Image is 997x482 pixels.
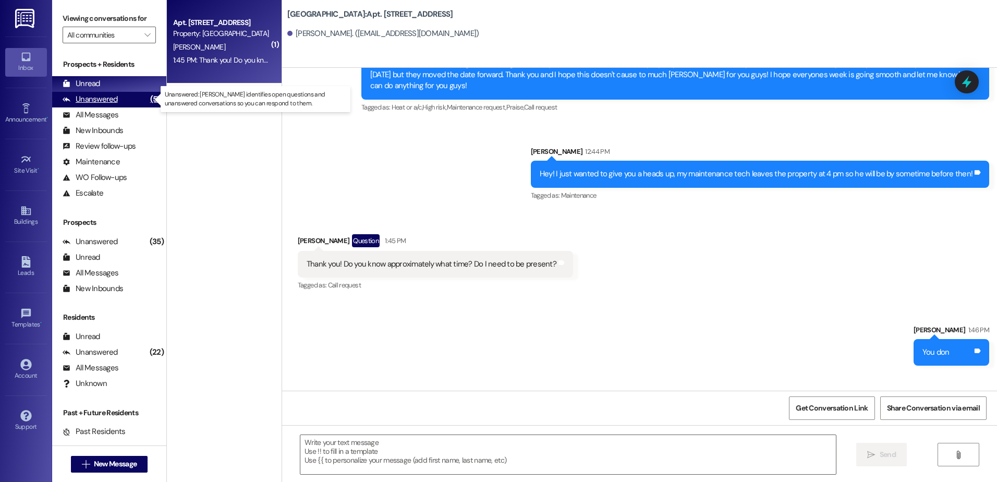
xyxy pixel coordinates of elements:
[582,146,610,157] div: 12:44 PM
[173,17,270,28] div: Apt. [STREET_ADDRESS]
[352,234,380,247] div: Question
[954,451,962,459] i: 
[887,403,980,414] span: Share Conversation via email
[307,259,556,270] div: Thank you! Do you know approximately what time? Do I need to be present?
[63,283,123,294] div: New Inbounds
[173,55,430,65] div: 1:45 PM: Thank you! Do you know approximately what time? Do I need to be present?
[5,356,47,384] a: Account
[392,103,422,112] span: Heat or a/c ,
[524,103,557,112] span: Call request
[63,188,103,199] div: Escalate
[147,344,166,360] div: (22)
[52,59,166,70] div: Prospects + Residents
[63,141,136,152] div: Review follow-ups
[382,235,406,246] div: 1:45 PM
[63,363,118,373] div: All Messages
[63,156,120,167] div: Maintenance
[71,456,148,473] button: New Message
[63,125,123,136] div: New Inbounds
[147,234,166,250] div: (35)
[422,103,447,112] span: High risk ,
[531,146,989,161] div: [PERSON_NAME]
[447,103,506,112] span: Maintenance request ,
[789,396,874,420] button: Get Conversation Link
[922,347,950,358] div: You don
[46,114,48,122] span: •
[165,90,346,108] p: Unanswered: [PERSON_NAME] identifies open questions and unanswered conversations so you can respo...
[63,331,100,342] div: Unread
[63,268,118,279] div: All Messages
[52,217,166,228] div: Prospects
[67,27,139,43] input: All communities
[63,378,107,389] div: Unknown
[287,9,453,20] b: [GEOGRAPHIC_DATA]: Apt. [STREET_ADDRESS]
[856,443,907,466] button: Send
[63,236,118,247] div: Unanswered
[173,42,225,52] span: [PERSON_NAME]
[82,460,90,468] i: 
[966,324,989,335] div: 1:46 PM
[63,78,100,89] div: Unread
[63,94,118,105] div: Unanswered
[94,459,137,469] span: New Message
[63,110,118,121] div: All Messages
[5,202,47,230] a: Buildings
[52,407,166,418] div: Past + Future Residents
[361,100,989,115] div: Tagged as:
[5,48,47,76] a: Inbox
[880,449,896,460] span: Send
[63,172,127,183] div: WO Follow-ups
[540,168,972,179] div: Hey! I just wanted to give you a heads up, my maintenance tech leaves the property at 4 pm so he ...
[148,91,166,107] div: (57)
[561,191,597,200] span: Maintenance
[5,305,47,333] a: Templates •
[298,278,573,293] div: Tagged as:
[15,9,37,28] img: ResiDesk Logo
[796,403,868,414] span: Get Conversation Link
[173,28,270,39] div: Property: [GEOGRAPHIC_DATA]
[287,28,479,39] div: [PERSON_NAME]. ([EMAIL_ADDRESS][DOMAIN_NAME])
[5,407,47,435] a: Support
[52,312,166,323] div: Residents
[63,426,126,437] div: Past Residents
[38,165,39,173] span: •
[880,396,987,420] button: Share Conversation via email
[40,319,42,327] span: •
[63,252,100,263] div: Unread
[506,103,524,112] span: Praise ,
[370,58,972,92] div: Good Afternoon! I am wanting to send a slight heads up, our AC Techs will be on the property [DAT...
[63,10,156,27] label: Viewing conversations for
[144,31,150,39] i: 
[5,151,47,179] a: Site Visit •
[867,451,875,459] i: 
[63,347,118,358] div: Unanswered
[298,234,573,251] div: [PERSON_NAME]
[328,281,361,290] span: Call request
[914,324,989,339] div: [PERSON_NAME]
[5,253,47,281] a: Leads
[531,188,989,203] div: Tagged as:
